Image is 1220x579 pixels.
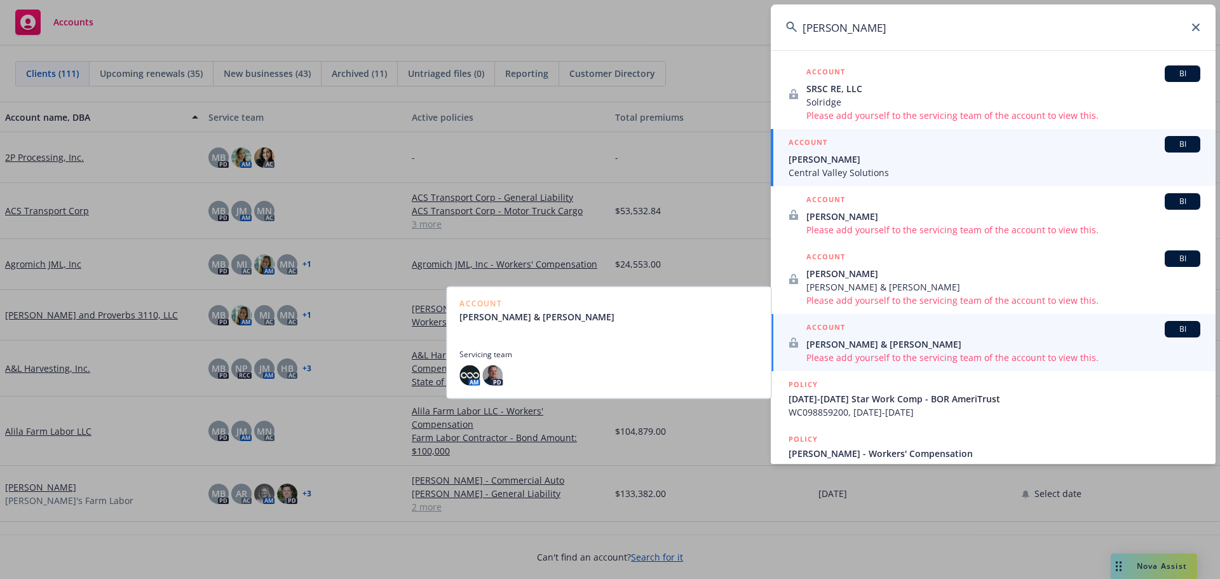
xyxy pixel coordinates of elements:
[789,153,1200,166] span: [PERSON_NAME]
[771,371,1216,426] a: POLICY[DATE]-[DATE] Star Work Comp - BOR AmeriTrustWC098859200, [DATE]-[DATE]
[1170,68,1195,79] span: BI
[1170,253,1195,264] span: BI
[789,460,1200,473] span: OWP1012585, [DATE]-[DATE]
[1170,139,1195,150] span: BI
[806,294,1200,307] span: Please add yourself to the servicing team of the account to view this.
[789,166,1200,179] span: Central Valley Solutions
[789,378,818,391] h5: POLICY
[789,136,827,151] h5: ACCOUNT
[806,109,1200,122] span: Please add yourself to the servicing team of the account to view this.
[806,82,1200,95] span: SRSC RE, LLC
[806,65,845,81] h5: ACCOUNT
[771,4,1216,50] input: Search...
[771,129,1216,186] a: ACCOUNTBI[PERSON_NAME]Central Valley Solutions
[806,337,1200,351] span: [PERSON_NAME] & [PERSON_NAME]
[771,58,1216,129] a: ACCOUNTBISRSC RE, LLCSolridgePlease add yourself to the servicing team of the account to view this.
[789,392,1200,405] span: [DATE]-[DATE] Star Work Comp - BOR AmeriTrust
[1170,324,1195,335] span: BI
[771,186,1216,243] a: ACCOUNTBI[PERSON_NAME]Please add yourself to the servicing team of the account to view this.
[806,280,1200,294] span: [PERSON_NAME] & [PERSON_NAME]
[806,321,845,336] h5: ACCOUNT
[806,210,1200,223] span: [PERSON_NAME]
[806,267,1200,280] span: [PERSON_NAME]
[789,433,818,446] h5: POLICY
[1170,196,1195,207] span: BI
[806,223,1200,236] span: Please add yourself to the servicing team of the account to view this.
[771,243,1216,314] a: ACCOUNTBI[PERSON_NAME][PERSON_NAME] & [PERSON_NAME]Please add yourself to the servicing team of t...
[806,351,1200,364] span: Please add yourself to the servicing team of the account to view this.
[771,314,1216,371] a: ACCOUNTBI[PERSON_NAME] & [PERSON_NAME]Please add yourself to the servicing team of the account to...
[806,193,845,208] h5: ACCOUNT
[789,447,1200,460] span: [PERSON_NAME] - Workers' Compensation
[771,426,1216,480] a: POLICY[PERSON_NAME] - Workers' CompensationOWP1012585, [DATE]-[DATE]
[789,405,1200,419] span: WC098859200, [DATE]-[DATE]
[806,95,1200,109] span: Solridge
[806,250,845,266] h5: ACCOUNT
